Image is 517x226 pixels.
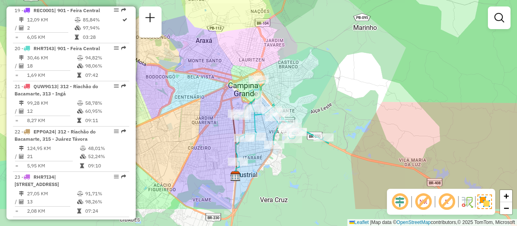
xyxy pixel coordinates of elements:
[54,45,100,51] span: | 901 - Feira Central
[77,109,83,114] i: % de utilização da cubagem
[15,174,59,187] span: | [STREET_ADDRESS]
[82,24,122,32] td: 97,94%
[77,118,81,123] i: Tempo total em rota
[82,16,122,24] td: 85,84%
[34,174,54,180] span: RHR7I34
[19,55,24,60] i: Distância Total
[85,116,126,125] td: 09:11
[15,207,19,215] td: =
[82,33,122,41] td: 03:28
[15,71,19,79] td: =
[77,209,81,213] i: Tempo total em rota
[34,129,55,135] span: EPP0A24
[114,46,119,51] em: Opções
[85,107,126,115] td: 60,95%
[27,152,80,161] td: 21
[370,220,371,225] span: |
[85,190,126,198] td: 91,71%
[85,198,126,206] td: 98,26%
[15,45,100,51] span: 20 -
[460,195,473,208] img: Fluxo de ruas
[230,171,241,181] img: FAD Campina Grande
[390,192,410,211] span: Ocultar deslocamento
[15,107,19,115] td: /
[88,152,126,161] td: 52,24%
[27,198,77,206] td: 13
[27,54,77,62] td: 30,46 KM
[27,33,74,41] td: 6,05 KM
[27,116,77,125] td: 8,27 KM
[349,220,369,225] a: Leaflet
[500,202,512,214] a: Zoom out
[500,190,512,202] a: Zoom in
[19,109,24,114] i: Total de Atividades
[19,154,24,159] i: Total de Atividades
[114,174,119,179] em: Opções
[27,62,77,70] td: 18
[477,194,492,209] img: Exibir/Ocultar setores
[114,8,119,13] em: Opções
[34,45,54,51] span: RHR7I43
[142,10,158,28] a: Nova sessão e pesquisa
[15,129,96,142] span: | 312 - Riachão do Bacamarte, 315 - Juárez Távora
[75,25,81,30] i: % de utilização da cubagem
[77,199,83,204] i: % de utilização da cubagem
[77,73,81,78] i: Tempo total em rota
[15,152,19,161] td: /
[114,129,119,134] em: Opções
[75,35,79,40] i: Tempo total em rota
[15,24,19,32] td: /
[397,220,431,225] a: OpenStreetMap
[491,10,507,26] a: Exibir filtros
[27,24,74,32] td: 2
[34,7,54,13] span: REC0001
[15,198,19,206] td: /
[34,83,57,89] span: QUW9G13
[437,192,456,211] span: Exibir rótulo
[15,83,98,97] span: | 312 - Riachão do Bacamarte, 313 - Ingá
[504,191,509,201] span: +
[85,62,126,70] td: 98,06%
[88,162,126,170] td: 09:10
[27,190,77,198] td: 27,05 KM
[121,174,126,179] em: Rota exportada
[85,207,126,215] td: 07:24
[122,17,127,22] i: Rota otimizada
[230,171,241,182] img: CDD Campina Grande
[19,63,24,68] i: Total de Atividades
[77,55,83,60] i: % de utilização do peso
[114,84,119,89] em: Opções
[85,71,126,79] td: 07:42
[121,84,126,89] em: Rota exportada
[77,63,83,68] i: % de utilização da cubagem
[80,154,86,159] i: % de utilização da cubagem
[54,7,100,13] span: | 901 - Feira Central
[15,116,19,125] td: =
[15,7,100,13] span: 19 -
[15,83,98,97] span: 21 -
[85,54,126,62] td: 94,82%
[19,17,24,22] i: Distância Total
[121,8,126,13] em: Rota exportada
[19,146,24,151] i: Distância Total
[19,101,24,106] i: Distância Total
[77,101,83,106] i: % de utilização do peso
[27,144,80,152] td: 124,95 KM
[347,219,517,226] div: Map data © contributors,© 2025 TomTom, Microsoft
[15,129,96,142] span: 22 -
[414,192,433,211] span: Exibir NR
[27,99,77,107] td: 99,28 KM
[15,62,19,70] td: /
[27,16,74,24] td: 12,09 KM
[88,144,126,152] td: 48,01%
[121,46,126,51] em: Rota exportada
[80,163,84,168] i: Tempo total em rota
[80,146,86,151] i: % de utilização do peso
[27,107,77,115] td: 12
[15,174,59,187] span: 23 -
[75,17,81,22] i: % de utilização do peso
[19,191,24,196] i: Distância Total
[121,129,126,134] em: Rota exportada
[27,71,77,79] td: 1,69 KM
[19,25,24,30] i: Total de Atividades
